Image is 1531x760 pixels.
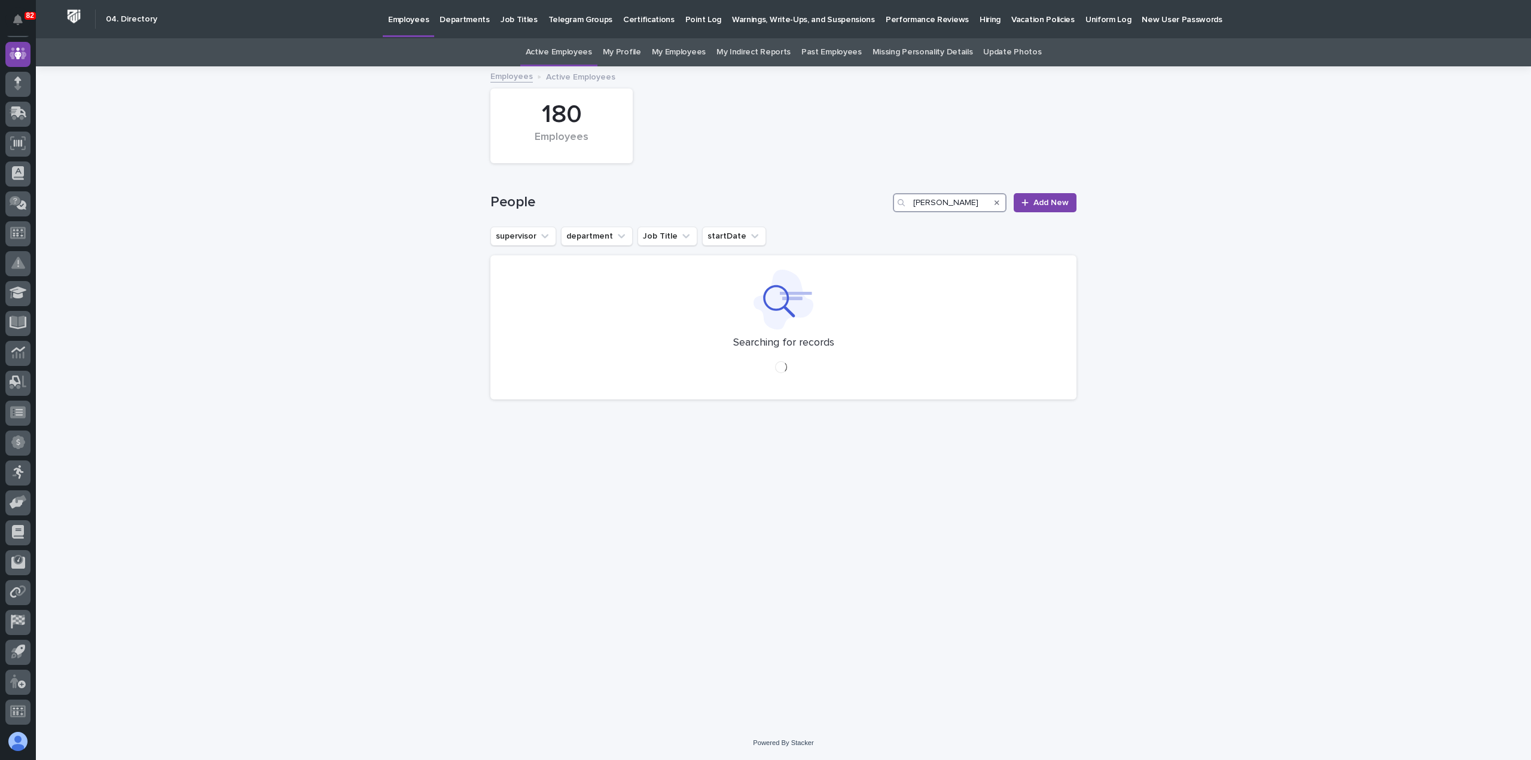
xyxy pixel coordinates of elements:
[526,38,592,66] a: Active Employees
[603,38,641,66] a: My Profile
[1033,199,1069,207] span: Add New
[546,69,615,83] p: Active Employees
[511,131,612,156] div: Employees
[490,194,888,211] h1: People
[561,227,633,246] button: department
[511,100,612,130] div: 180
[702,227,766,246] button: startDate
[63,5,85,28] img: Workspace Logo
[490,69,533,83] a: Employees
[5,7,31,32] button: Notifications
[983,38,1041,66] a: Update Photos
[638,227,697,246] button: Job Title
[106,14,157,25] h2: 04. Directory
[5,729,31,754] button: users-avatar
[26,11,34,20] p: 82
[490,227,556,246] button: supervisor
[652,38,706,66] a: My Employees
[801,38,862,66] a: Past Employees
[716,38,791,66] a: My Indirect Reports
[733,337,834,350] p: Searching for records
[873,38,973,66] a: Missing Personality Details
[15,14,31,33] div: Notifications82
[753,739,813,746] a: Powered By Stacker
[893,193,1007,212] input: Search
[1014,193,1076,212] a: Add New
